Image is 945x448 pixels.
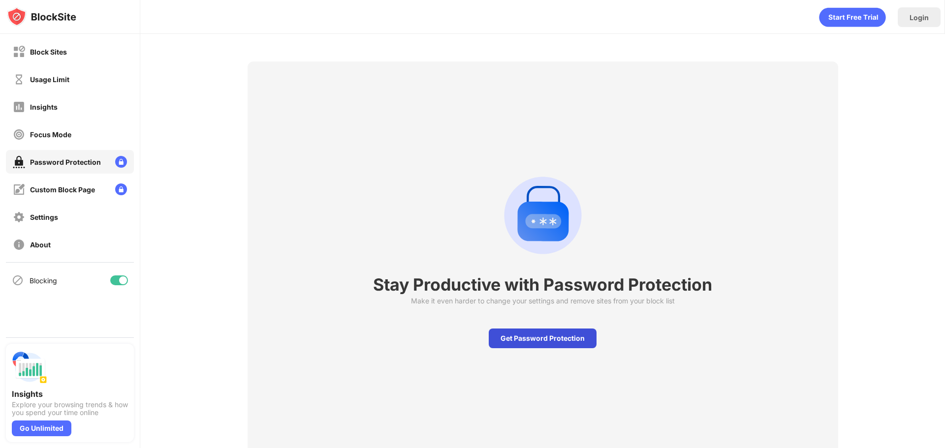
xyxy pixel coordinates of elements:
[30,213,58,221] div: Settings
[30,240,51,249] div: About
[496,168,590,263] div: animation
[13,101,25,113] img: insights-off.svg
[910,13,929,22] div: Login
[7,7,76,27] img: logo-blocksite.svg
[12,420,71,436] div: Go Unlimited
[13,211,25,223] img: settings-off.svg
[819,7,886,27] div: animation
[373,274,712,295] div: Stay Productive with Password Protection
[411,297,675,305] div: Make it even harder to change your settings and remove sites from your block list
[13,46,25,58] img: block-off.svg
[12,389,128,399] div: Insights
[13,128,25,141] img: focus-off.svg
[12,401,128,417] div: Explore your browsing trends & how you spend your time online
[12,274,24,286] img: blocking-icon.svg
[30,276,57,285] div: Blocking
[30,185,95,194] div: Custom Block Page
[30,103,58,111] div: Insights
[115,156,127,168] img: lock-menu.svg
[13,183,25,196] img: customize-block-page-off.svg
[12,350,47,385] img: push-insights.svg
[30,130,71,139] div: Focus Mode
[13,73,25,86] img: time-usage-off.svg
[13,156,25,168] img: password-protection-on.svg
[489,329,597,348] div: Get Password Protection
[13,239,25,251] img: about-off.svg
[30,158,101,166] div: Password Protection
[115,183,127,195] img: lock-menu.svg
[30,48,67,56] div: Block Sites
[30,75,69,84] div: Usage Limit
